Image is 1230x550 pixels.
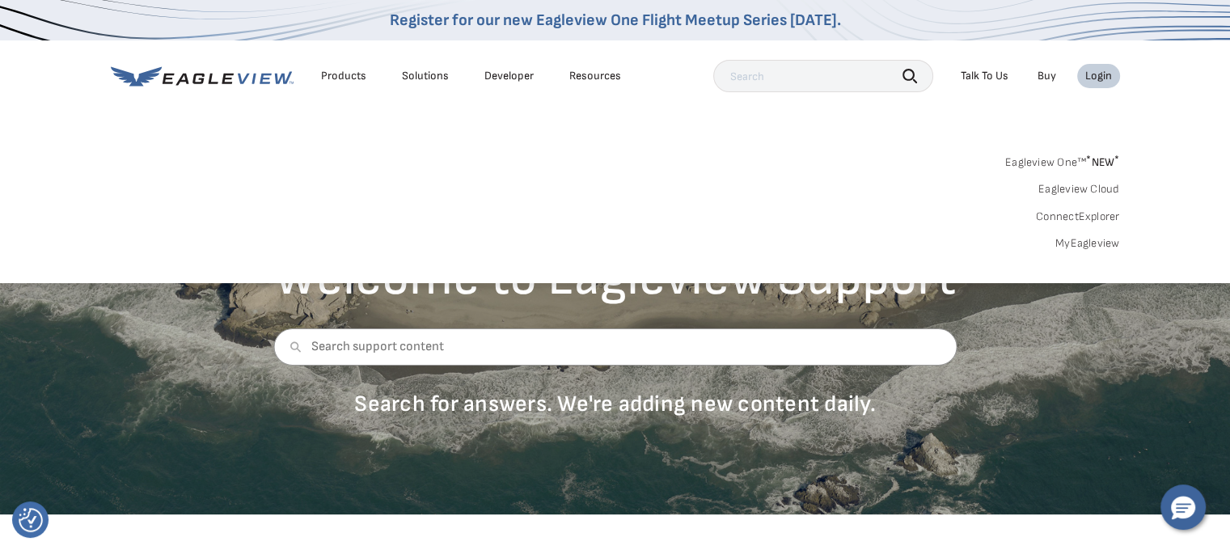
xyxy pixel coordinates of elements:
[1005,150,1120,169] a: Eagleview One™*NEW*
[1085,69,1112,83] div: Login
[273,252,957,304] h2: Welcome to Eagleview Support
[19,508,43,532] img: Revisit consent button
[569,69,621,83] div: Resources
[390,11,841,30] a: Register for our new Eagleview One Flight Meetup Series [DATE].
[713,60,933,92] input: Search
[1055,236,1120,251] a: MyEagleview
[1086,155,1119,169] span: NEW
[1038,69,1056,83] a: Buy
[484,69,534,83] a: Developer
[1160,484,1206,530] button: Hello, have a question? Let’s chat.
[1038,182,1120,197] a: Eagleview Cloud
[402,69,449,83] div: Solutions
[19,508,43,532] button: Consent Preferences
[273,390,957,418] p: Search for answers. We're adding new content daily.
[1036,209,1120,224] a: ConnectExplorer
[273,328,957,366] input: Search support content
[321,69,366,83] div: Products
[961,69,1008,83] div: Talk To Us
